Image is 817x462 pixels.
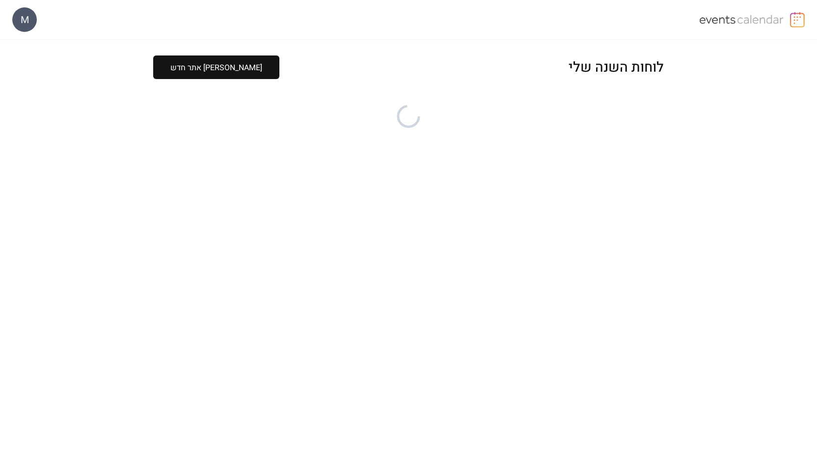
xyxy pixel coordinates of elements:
[279,59,664,76] div: לוחות השנה שלי
[699,12,784,27] img: logo-type
[790,12,805,27] img: logo
[12,7,37,32] div: M
[170,62,262,74] span: [PERSON_NAME] אתר חדש
[153,55,279,79] button: [PERSON_NAME] אתר חדש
